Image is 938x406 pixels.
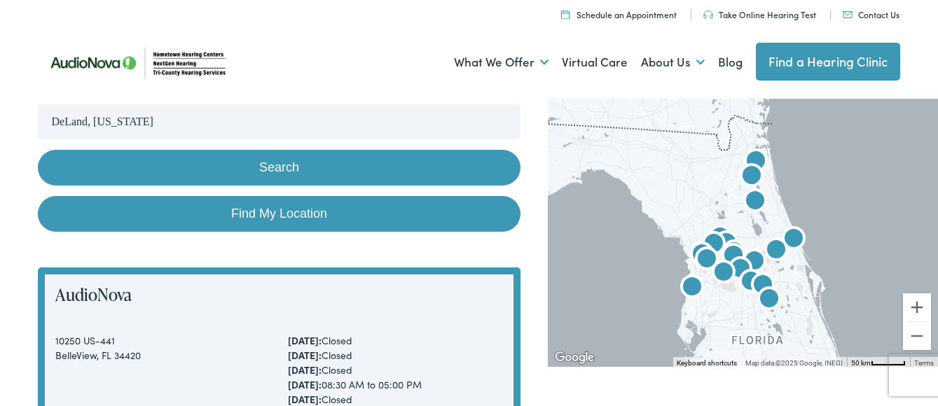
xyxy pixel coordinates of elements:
a: Open this area in Google Maps (opens a new window) [551,349,598,367]
div: AudioNova [752,283,786,317]
button: Map Scale: 50 km per 46 pixels [847,357,910,367]
div: Hometown Hearing by AudioNova [777,223,811,257]
div: BelleView, FL 34420 [55,348,270,363]
a: Contact Us [843,8,899,20]
input: Enter your address or zip code [38,104,521,139]
img: Google [551,349,598,367]
div: AudioNova [697,228,731,262]
a: AudioNova [55,283,132,306]
button: Search [38,150,521,185]
div: AudioNova [707,257,740,290]
div: Tri-County Hearing Services by AudioNova [703,222,737,255]
a: Take Online Hearing Test [703,8,816,20]
button: Keyboard shortcuts [677,358,737,368]
strong: [DATE]: [288,348,322,362]
a: About Us [641,36,705,88]
img: utility icon [843,11,853,18]
div: AudioNova [746,269,780,303]
div: 10250 US-441 [55,333,270,348]
a: What We Offer [454,36,549,88]
div: AudioNova [738,246,771,279]
strong: [DATE]: [288,363,322,377]
button: Zoom in [903,293,931,321]
strong: [DATE]: [288,333,322,347]
a: Find a Hearing Clinic [756,43,901,80]
img: utility icon [561,10,570,19]
a: Virtual Care [562,36,628,88]
a: Blog [718,36,743,88]
div: AudioNova [717,240,750,274]
strong: [DATE]: [288,392,322,406]
div: AudioNova [685,239,719,272]
div: AudioNova [735,160,768,194]
div: Tri-County Hearing Services by AudioNova [675,272,709,305]
button: Zoom out [903,322,931,350]
a: Schedule an Appointment [561,8,677,20]
div: AudioNova [724,253,757,287]
div: NextGen Hearing by AudioNova [739,146,773,179]
strong: [DATE]: [288,377,322,391]
div: NextGen Hearing by AudioNova [738,185,772,219]
div: Tri-County Hearing Services by AudioNova [734,266,768,300]
img: utility icon [703,10,713,19]
div: AudioNova [759,234,793,268]
div: Tri-County Hearing Services by AudioNova [690,244,724,277]
span: 50 km [851,359,871,367]
span: Map data ©2025 Google, INEGI [745,359,843,367]
a: Find My Location [38,196,521,232]
div: AudioNova [717,237,751,270]
div: AudioNova [710,227,743,261]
